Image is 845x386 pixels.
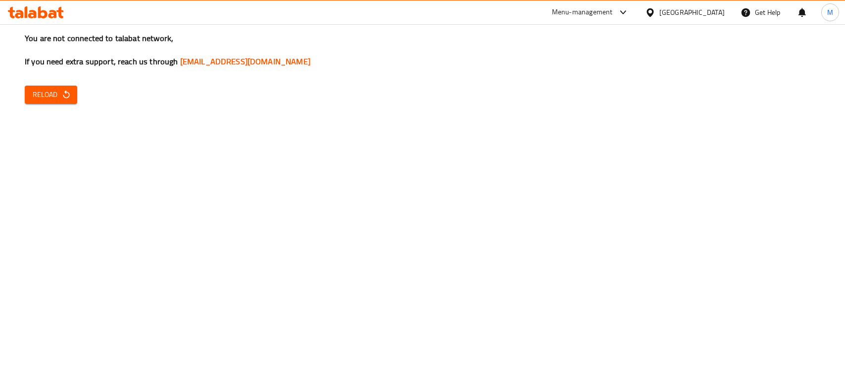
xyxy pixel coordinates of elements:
[659,7,725,18] div: [GEOGRAPHIC_DATA]
[552,6,613,18] div: Menu-management
[827,7,833,18] span: M
[180,54,310,69] a: [EMAIL_ADDRESS][DOMAIN_NAME]
[25,86,77,104] button: Reload
[33,89,69,101] span: Reload
[25,33,820,67] h3: You are not connected to talabat network, If you need extra support, reach us through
